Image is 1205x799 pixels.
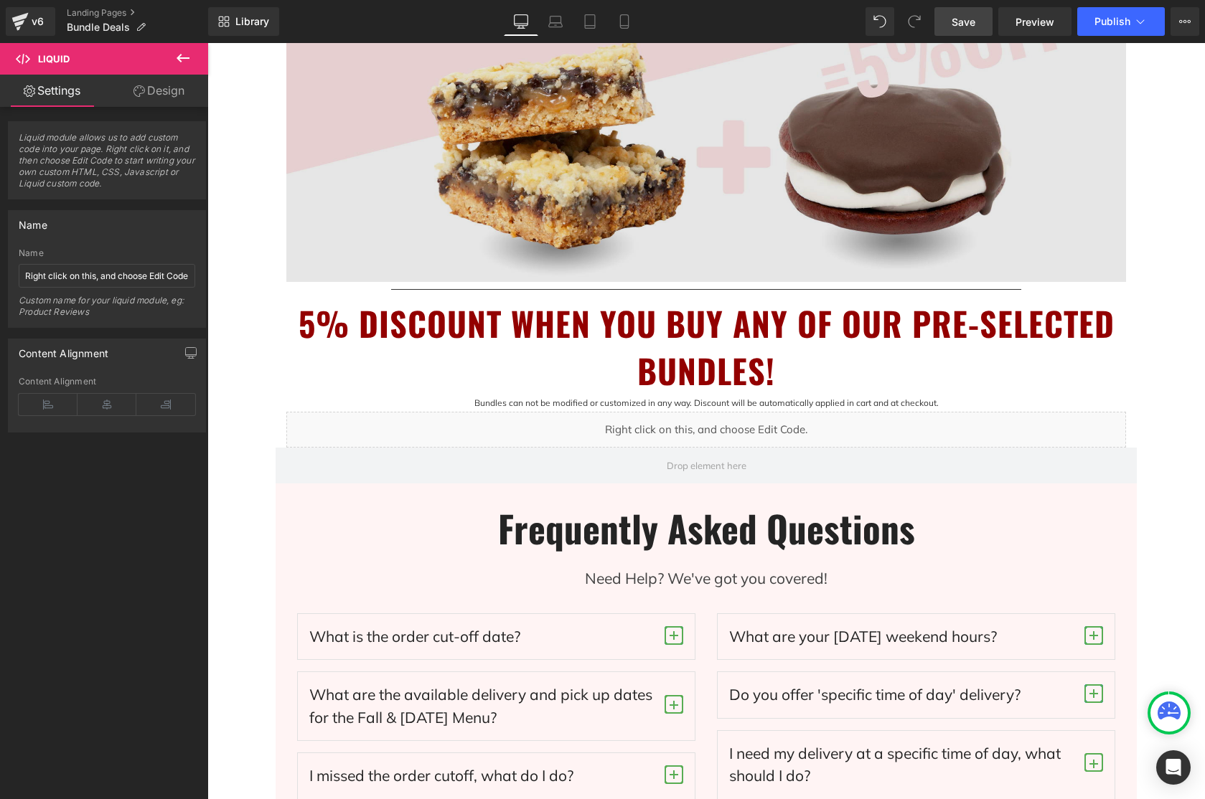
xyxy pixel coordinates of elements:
a: Preview [998,7,1072,36]
a: Mobile [607,7,642,36]
a: Desktop [504,7,538,36]
span: Bundle Deals [67,22,130,33]
span: Library [235,15,269,28]
p: I need my delivery at a specific time of day, what should I do? [522,699,867,744]
div: Custom name for your liquid module, eg: Product Reviews [19,295,195,327]
p: I missed the order cutoff, what do I do? [102,722,447,744]
div: Name [19,248,195,258]
h1: 5% DISCOUNT WHEN YOU BUY ANY OF OUR PRE-SELECTED BUNDLES! [79,256,919,351]
a: Design [107,75,211,107]
p: What are your [DATE] weekend hours? [522,582,867,605]
div: Open Intercom Messenger [1156,750,1191,785]
button: Redo [900,7,929,36]
div: Name [19,211,47,231]
span: Publish [1094,16,1130,27]
button: Undo [866,7,894,36]
span: Liquid [38,53,70,65]
a: Tablet [573,7,607,36]
a: Laptop [538,7,573,36]
p: What is the order cut-off date? [102,582,447,605]
div: v6 [29,12,47,31]
a: New Library [208,7,279,36]
p: Need Help? We've got you covered! [79,524,919,547]
span: Save [952,14,975,29]
div: Content Alignment [19,377,195,387]
span: Liquid module allows us to add custom code into your page. Right click on it, and then choose Edi... [19,132,195,199]
div: Content Alignment [19,339,108,359]
p: What are the available delivery and pick up dates for the Fall & [DATE] Menu? [102,640,447,686]
button: Publish [1077,7,1165,36]
span: Preview [1016,14,1054,29]
a: v6 [6,7,55,36]
a: Landing Pages [67,7,208,19]
h2: Frequently Asked Questions [79,463,919,507]
p: Do you offer 'specific time of day' delivery? [522,640,867,663]
button: More [1171,7,1199,36]
p: Bundles can not be modified or customized in any way. Discount will be automatically applied in c... [79,351,919,369]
